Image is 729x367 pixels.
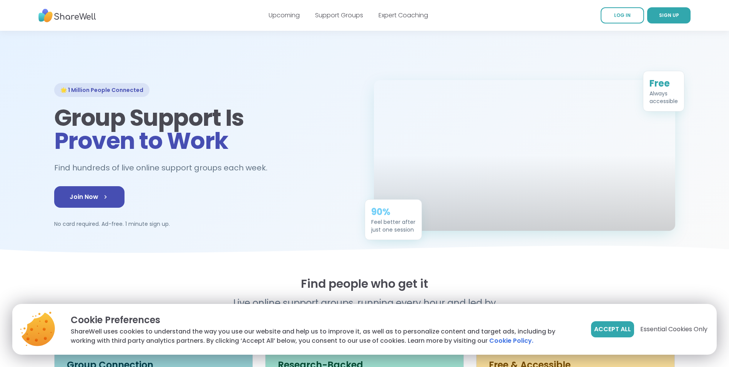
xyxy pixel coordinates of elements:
[71,327,579,345] p: ShareWell uses cookies to understand the way you use our website and help us to improve it, as we...
[54,106,355,152] h1: Group Support Is
[70,192,109,202] span: Join Now
[601,7,644,23] a: LOG IN
[371,218,415,234] div: Feel better after just one session
[54,220,355,228] p: No card required. Ad-free. 1 minute sign up.
[640,325,707,334] span: Essential Cookies Only
[315,11,363,20] a: Support Groups
[38,5,96,26] img: ShareWell Nav Logo
[489,336,533,345] a: Cookie Policy.
[649,77,678,90] div: Free
[614,12,631,18] span: LOG IN
[54,125,228,157] span: Proven to Work
[71,313,579,327] p: Cookie Preferences
[649,90,678,105] div: Always accessible
[217,297,512,322] p: Live online support groups, running every hour and led by real people.
[54,186,125,208] a: Join Now
[54,83,149,97] div: 🌟 1 Million People Connected
[54,162,276,174] h2: Find hundreds of live online support groups each week.
[269,11,300,20] a: Upcoming
[54,277,675,291] h2: Find people who get it
[594,325,631,334] span: Accept All
[379,11,428,20] a: Expert Coaching
[647,7,691,23] a: SIGN UP
[659,12,679,18] span: SIGN UP
[591,321,634,337] button: Accept All
[371,206,415,218] div: 90%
